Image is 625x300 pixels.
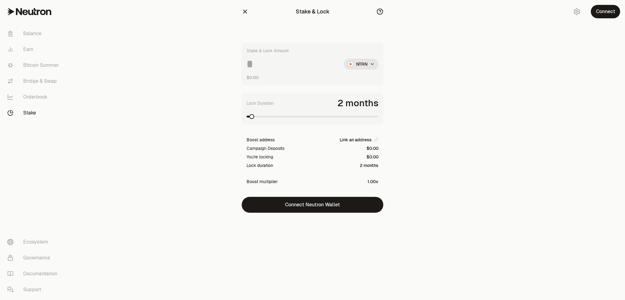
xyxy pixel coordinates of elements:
[2,26,66,42] a: Balance
[247,137,275,143] span: Boost address
[242,197,383,213] button: Connect Neutron Wallet
[2,250,66,266] a: Governance
[2,105,66,121] a: Stake
[367,179,378,185] span: 1.00x
[367,145,378,151] span: $0.00
[2,57,66,73] a: Bitcoin Summer
[247,179,278,185] span: Boost multiplier
[247,162,273,168] span: Lock duration
[338,98,378,109] span: 2 months
[2,266,66,282] a: Documentation
[247,154,273,160] span: You're locking
[296,7,330,16] div: Stake & Lock
[344,59,378,70] div: NTRN
[247,48,289,54] div: Stake & Lock Amount
[247,145,284,151] span: Campaign Deposits
[340,137,372,143] span: Link an address
[247,74,258,81] button: $0.00
[360,162,378,168] span: 2 months
[2,282,66,298] a: Support
[367,154,378,160] span: $0.00
[591,5,620,18] button: Connect
[2,42,66,57] a: Earn
[2,73,66,89] a: Bridge & Swap
[2,89,66,105] a: Orderbook
[340,137,378,143] button: Link an address
[348,62,353,67] img: NTRN Logo
[247,100,274,106] label: Lock Duration
[2,234,66,250] a: Ecosystem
